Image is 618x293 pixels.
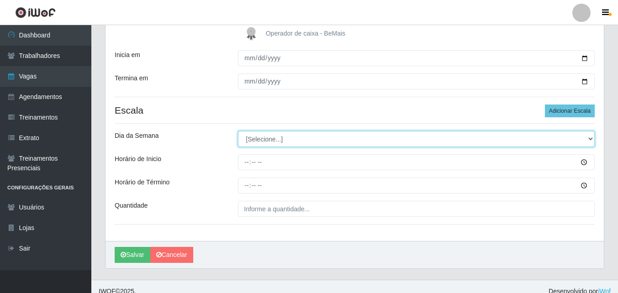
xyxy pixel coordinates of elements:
[238,178,595,194] input: 00:00
[115,201,148,210] label: Quantidade
[115,50,140,60] label: Inicia em
[15,7,56,18] img: CoreUI Logo
[115,247,150,263] button: Salvar
[545,105,595,117] button: Adicionar Escala
[238,154,595,170] input: 00:00
[242,25,264,43] img: Operador de caixa - BeMais
[238,73,595,89] input: 00/00/0000
[115,73,148,83] label: Termina em
[115,178,169,187] label: Horário de Término
[238,201,595,217] input: Informe a quantidade...
[115,154,161,164] label: Horário de Inicio
[150,247,193,263] a: Cancelar
[266,30,345,37] span: Operador de caixa - BeMais
[115,131,159,141] label: Dia da Semana
[115,105,595,116] h4: Escala
[238,50,595,66] input: 00/00/0000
